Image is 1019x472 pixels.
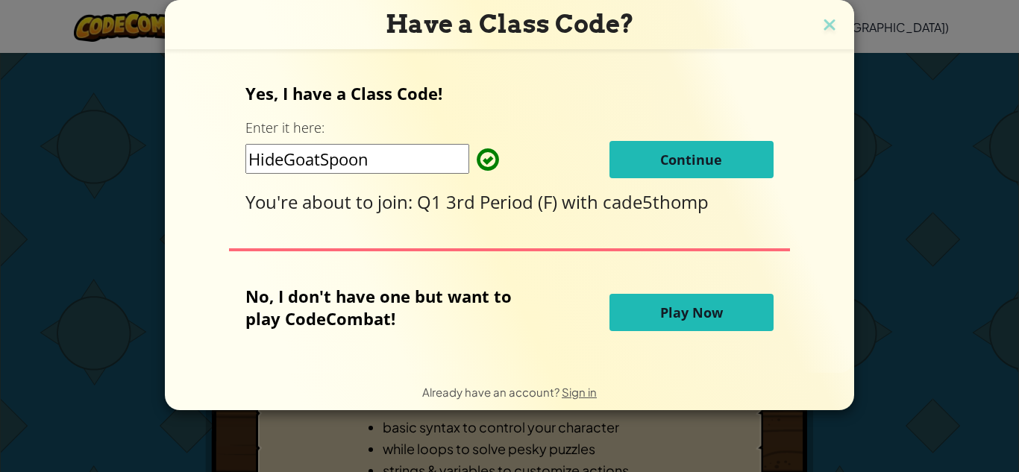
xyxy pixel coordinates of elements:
button: Continue [609,141,774,178]
span: Continue [660,151,722,169]
button: Play Now [609,294,774,331]
img: close icon [820,15,839,37]
span: Already have an account? [422,385,562,399]
span: with [562,189,603,214]
span: Q1 3rd Period (F) [417,189,562,214]
p: Yes, I have a Class Code! [245,82,773,104]
a: Sign in [562,385,597,399]
span: Play Now [660,303,723,321]
label: Enter it here: [245,119,324,137]
span: cade5thomp [603,189,709,214]
span: You're about to join: [245,189,417,214]
span: Have a Class Code? [386,9,634,39]
p: No, I don't have one but want to play CodeCombat! [245,285,534,330]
